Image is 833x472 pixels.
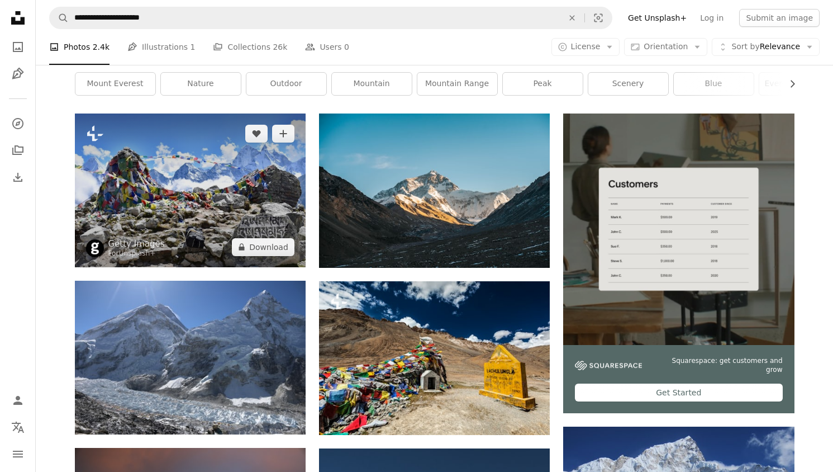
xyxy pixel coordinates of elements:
[213,29,287,65] a: Collections 26k
[75,185,306,195] a: A beautiful view of Everest Base Camp in Khumjung, Nepal, with flags under the blue sky
[674,73,754,95] a: blue
[75,281,306,435] img: a man standing on top of a snow covered mountain
[417,73,497,95] a: mountain range
[75,114,306,267] img: A beautiful view of Everest Base Camp in Khumjung, Nepal, with flags under the blue sky
[108,238,165,249] a: Getty Images
[7,443,29,465] button: Menu
[575,361,642,371] img: file-1747939142011-51e5cc87e3c9
[305,29,349,65] a: Users 0
[731,42,759,51] span: Sort by
[588,73,668,95] a: scenery
[232,238,294,256] button: Download
[7,166,29,188] a: Download History
[319,353,550,363] a: Lachulung la Pass (5,059 m) - mountain pass in Himalayas along the Leh-Manali highway. Ladakh, India
[563,114,794,413] a: Squarespace: get customers and growGet Started
[739,9,820,27] button: Submit an image
[621,9,693,27] a: Get Unsplash+
[7,36,29,58] a: Photos
[7,7,29,31] a: Home — Unsplash
[7,416,29,438] button: Language
[551,38,620,56] button: License
[319,114,550,267] img: A view of a mountain range with snow on it
[563,114,794,344] img: file-1747939376688-baf9a4a454ffimage
[332,73,412,95] a: mountain
[693,9,730,27] a: Log in
[273,41,287,53] span: 26k
[503,73,583,95] a: peak
[575,384,782,402] div: Get Started
[571,42,601,51] span: License
[624,38,707,56] button: Orientation
[782,73,794,95] button: scroll list to the right
[585,7,612,29] button: Visual search
[108,249,165,258] div: For
[655,356,782,375] span: Squarespace: get customers and grow
[86,239,104,257] img: Go to Getty Images's profile
[246,73,326,95] a: outdoor
[344,41,349,53] span: 0
[644,42,688,51] span: Orientation
[50,7,69,29] button: Search Unsplash
[319,185,550,195] a: A view of a mountain range with snow on it
[75,73,155,95] a: mount everest
[191,41,196,53] span: 1
[7,139,29,162] a: Collections
[7,389,29,412] a: Log in / Sign up
[560,7,584,29] button: Clear
[319,281,550,435] img: Lachulung la Pass (5,059 m) - mountain pass in Himalayas along the Leh-Manali highway. Ladakh, India
[75,352,306,362] a: a man standing on top of a snow covered mountain
[49,7,612,29] form: Find visuals sitewide
[7,112,29,135] a: Explore
[127,29,195,65] a: Illustrations 1
[245,125,268,143] button: Like
[712,38,820,56] button: Sort byRelevance
[272,125,294,143] button: Add to Collection
[7,63,29,85] a: Illustrations
[161,73,241,95] a: nature
[119,249,156,257] a: Unsplash+
[731,41,800,53] span: Relevance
